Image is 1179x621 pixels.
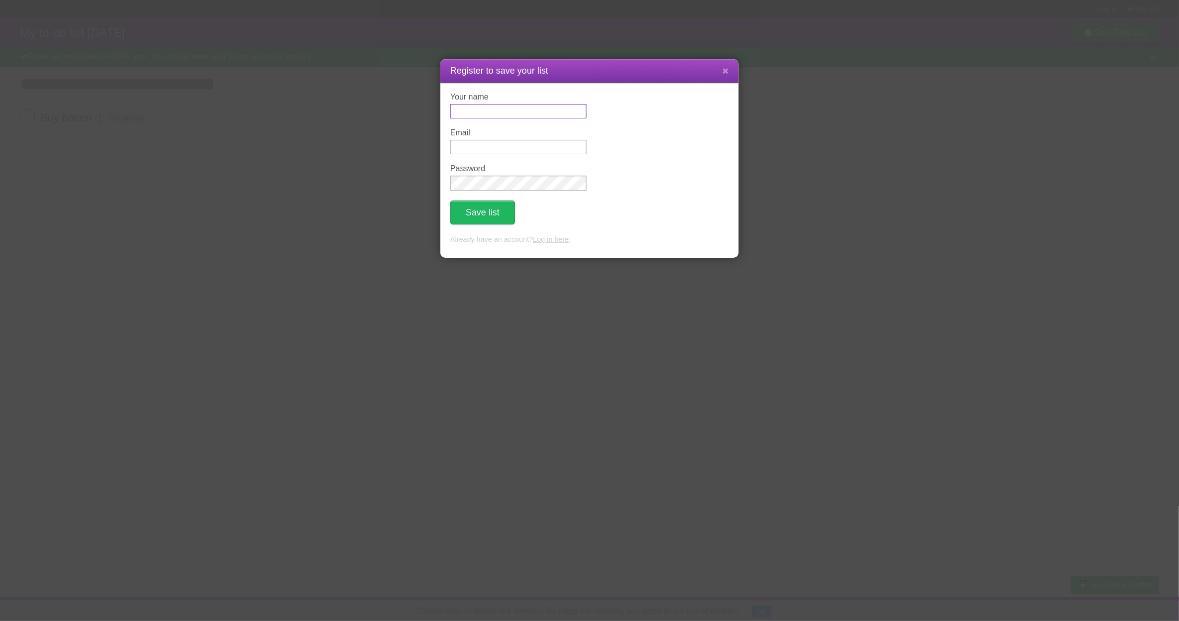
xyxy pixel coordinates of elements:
p: Already have an account? . [450,234,729,245]
button: Save list [450,201,515,224]
h1: Register to save your list [450,64,729,78]
a: Log in here [533,235,569,243]
label: Email [450,128,587,137]
label: Password [450,164,587,173]
label: Your name [450,93,587,102]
